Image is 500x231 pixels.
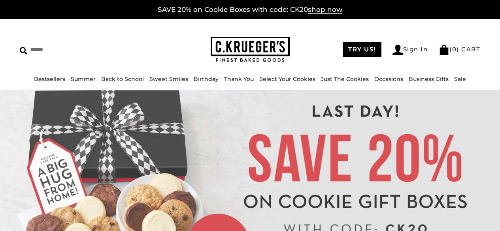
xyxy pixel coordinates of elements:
a: TRY US! [343,42,381,57]
img: C.KRUEGER'S [211,37,290,62]
span: 0 [452,45,457,53]
span: shop now [308,6,342,14]
a: Back to School [101,75,144,83]
a: Sign In [392,45,428,55]
a: Business Gifts [409,75,449,83]
a: Occasions [374,75,403,83]
a: Sweet Smiles [149,75,188,83]
a: Summer [71,75,96,83]
a: Sale [454,75,466,83]
input: Search [20,43,125,56]
a: Select Your Cookies [259,75,315,83]
a: Thank You [224,75,254,83]
a: Just The Cookies [321,75,369,83]
img: Account [392,45,403,55]
a: Bestsellers [34,75,65,83]
a: SAVE 20% on Cookie Boxes with code: CK20shop now [158,6,342,14]
img: Bag [439,45,449,55]
a: Birthday [194,75,219,83]
img: Search [20,47,27,54]
a: (0) CART [439,45,480,53]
